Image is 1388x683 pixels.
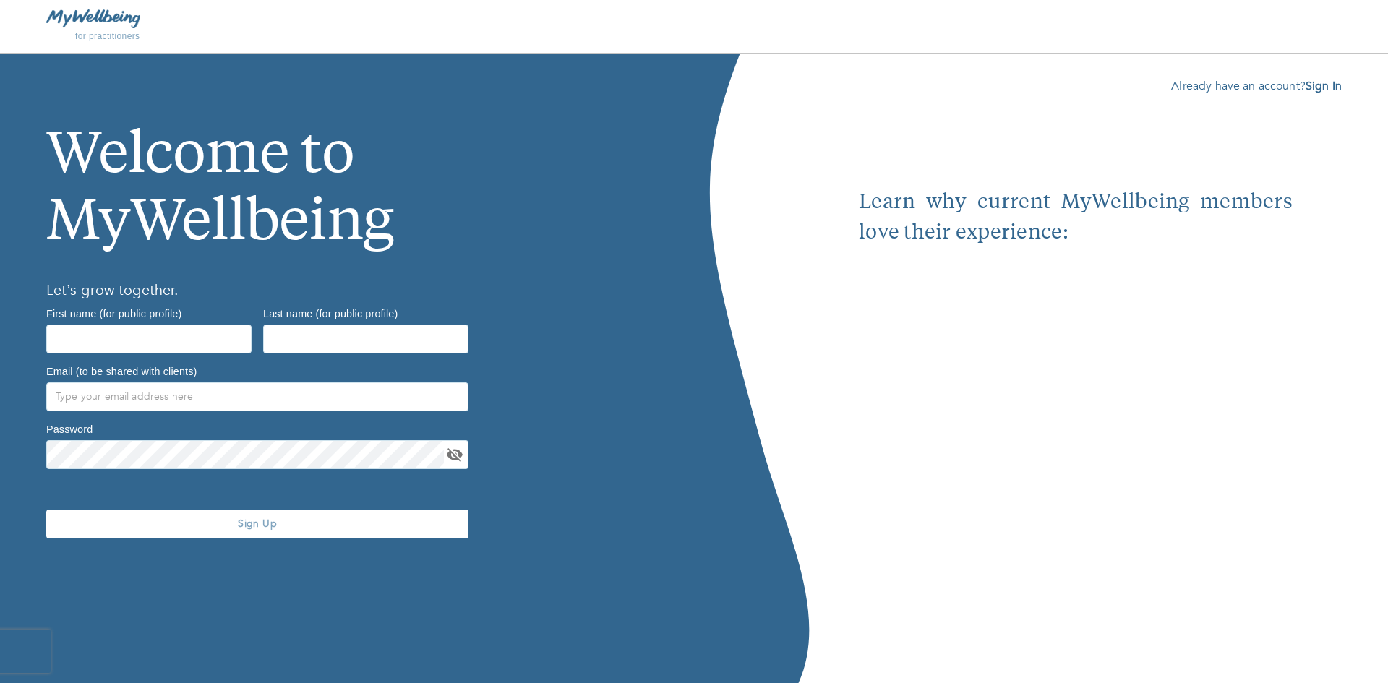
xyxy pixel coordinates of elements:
h6: Let’s grow together. [46,279,648,302]
input: Type your email address here [46,382,468,411]
button: toggle password visibility [444,444,466,465]
p: Already have an account? [810,77,1342,95]
label: Password [46,424,93,434]
label: Email (to be shared with clients) [46,366,197,376]
button: Sign Up [46,510,468,538]
iframe: Embedded youtube [859,249,1293,574]
h1: Welcome to MyWellbeing [46,77,648,259]
p: Learn why current MyWellbeing members love their experience: [859,188,1293,249]
img: MyWellbeing [46,9,140,27]
label: First name (for public profile) [46,308,181,318]
span: for practitioners [75,31,140,41]
span: Sign Up [52,517,463,530]
a: Sign In [1306,78,1342,94]
label: Last name (for public profile) [263,308,398,318]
